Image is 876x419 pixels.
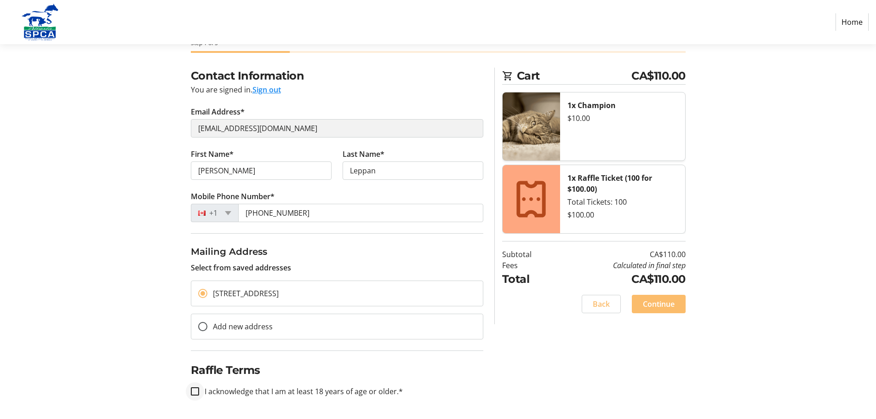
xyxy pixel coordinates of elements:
div: You are signed in. [191,84,483,95]
td: Subtotal [502,249,555,260]
h2: Contact Information [191,68,483,84]
div: Select from saved addresses [191,245,483,273]
td: CA$110.00 [555,249,686,260]
td: Total [502,271,555,287]
div: Total Tickets: 100 [567,196,678,207]
label: First Name* [191,149,234,160]
button: Continue [632,295,686,313]
td: CA$110.00 [555,271,686,287]
span: Back [593,298,610,310]
div: $100.00 [567,209,678,220]
label: Email Address* [191,106,245,117]
strong: 1x Champion [567,100,616,110]
strong: 1x Raffle Ticket (100 for $100.00) [567,173,652,194]
span: Continue [643,298,675,310]
input: (506) 234-5678 [238,204,483,222]
button: Sign out [252,84,281,95]
a: Home [836,13,869,31]
h3: Mailing Address [191,245,483,258]
label: Last Name* [343,149,384,160]
img: Alberta SPCA's Logo [7,4,73,40]
label: I acknowledge that I am at least 18 years of age or older.* [199,386,403,397]
span: CA$110.00 [631,68,686,84]
td: Calculated in final step [555,260,686,271]
span: [STREET_ADDRESS] [213,288,279,298]
h2: Raffle Terms [191,362,483,379]
img: Champion [503,92,560,161]
td: Fees [502,260,555,271]
button: Back [582,295,621,313]
label: Mobile Phone Number* [191,191,275,202]
span: Cart [517,68,632,84]
div: $10.00 [567,113,678,124]
label: Add new address [207,321,273,332]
